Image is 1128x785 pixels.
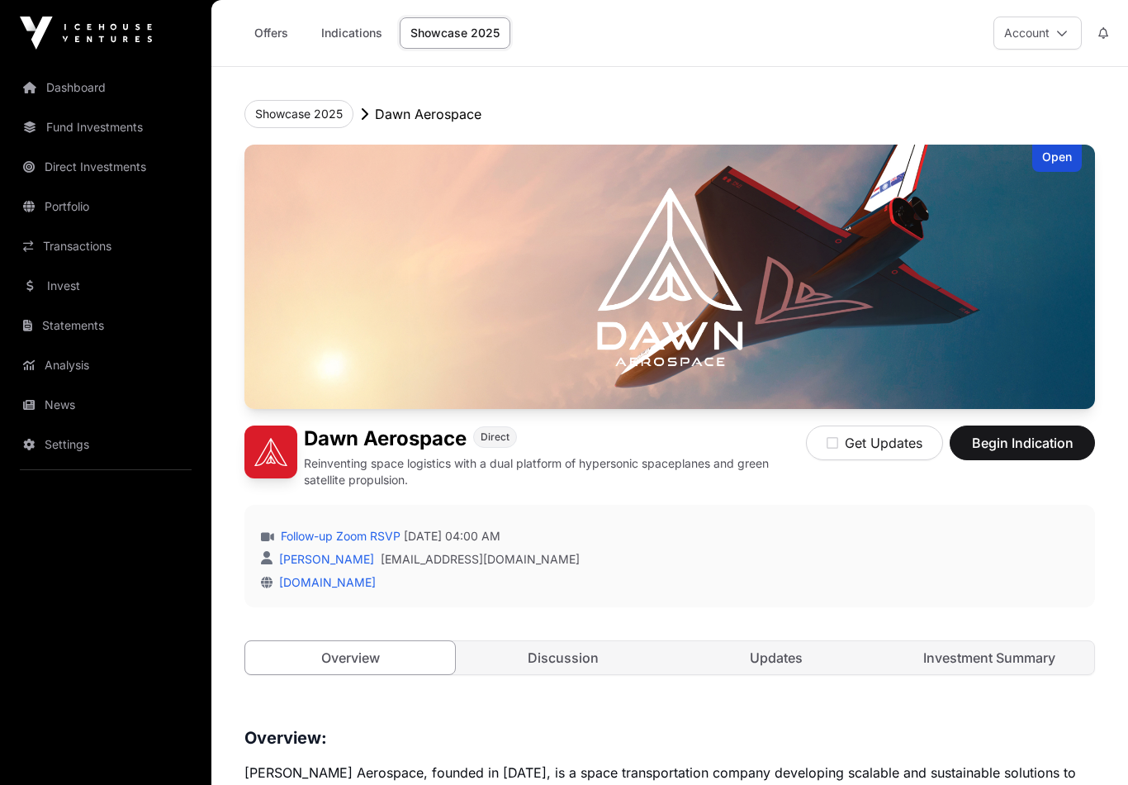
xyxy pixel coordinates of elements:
[884,641,1094,674] a: Investment Summary
[13,347,198,383] a: Analysis
[304,455,806,488] p: Reinventing space logistics with a dual platform of hypersonic spaceplanes and green satellite pr...
[381,551,580,568] a: [EMAIL_ADDRESS][DOMAIN_NAME]
[13,69,198,106] a: Dashboard
[404,528,500,545] span: [DATE] 04:00 AM
[277,528,400,545] a: Follow-up Zoom RSVP
[13,426,198,463] a: Settings
[238,17,304,49] a: Offers
[276,552,374,566] a: [PERSON_NAME]
[481,431,509,444] span: Direct
[458,641,668,674] a: Discussion
[13,307,198,344] a: Statements
[950,426,1095,460] button: Begin Indication
[310,17,393,49] a: Indications
[375,104,481,124] p: Dawn Aerospace
[970,433,1074,453] span: Begin Indication
[13,228,198,264] a: Transactions
[13,387,198,423] a: News
[244,640,456,675] a: Overview
[950,442,1095,459] a: Begin Indication
[13,188,198,225] a: Portfolio
[20,17,152,50] img: Icehouse Ventures Logo
[245,641,1094,674] nav: Tabs
[304,426,467,452] h1: Dawn Aerospace
[806,426,943,460] button: Get Updates
[993,17,1082,50] button: Account
[13,268,198,304] a: Invest
[273,575,376,589] a: [DOMAIN_NAME]
[1032,145,1082,172] div: Open
[400,17,510,49] a: Showcase 2025
[244,100,353,128] button: Showcase 2025
[244,145,1095,409] img: Dawn Aerospace
[13,109,198,145] a: Fund Investments
[13,149,198,185] a: Direct Investments
[244,725,1095,751] h3: Overview:
[671,641,881,674] a: Updates
[244,426,297,478] img: Dawn Aerospace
